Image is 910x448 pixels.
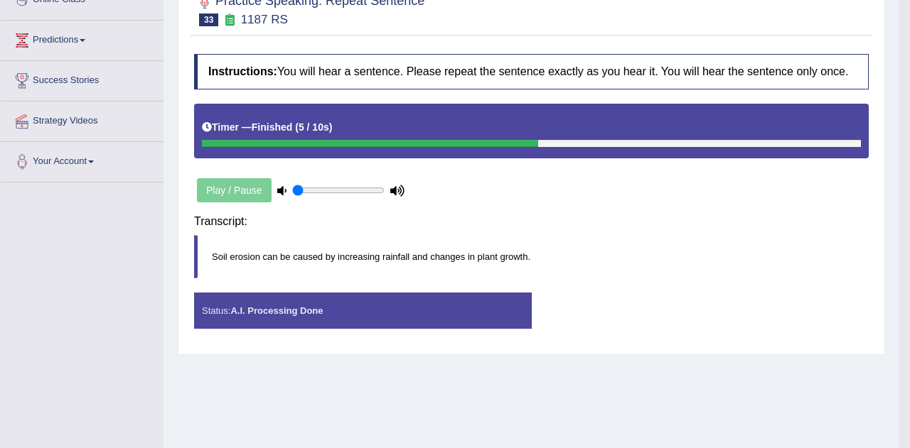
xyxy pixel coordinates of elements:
b: ) [329,121,333,133]
h4: You will hear a sentence. Please repeat the sentence exactly as you hear it. You will hear the se... [194,54,869,89]
a: Predictions [1,21,163,56]
a: Your Account [1,142,163,177]
h5: Timer — [202,122,332,133]
b: 5 / 10s [299,121,329,133]
a: Success Stories [1,61,163,97]
small: 1187 RS [241,13,288,26]
a: Strategy Videos [1,102,163,137]
b: ( [295,121,299,133]
span: 33 [199,13,218,26]
b: Finished [252,121,293,133]
b: Instructions: [208,65,277,77]
blockquote: Soil erosion can be caused by increasing rainfall and changes in plant growth. [194,235,869,278]
h4: Transcript: [194,215,869,228]
div: Status: [194,293,532,329]
strong: A.I. Processing Done [230,305,323,316]
small: Exam occurring question [222,13,237,27]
